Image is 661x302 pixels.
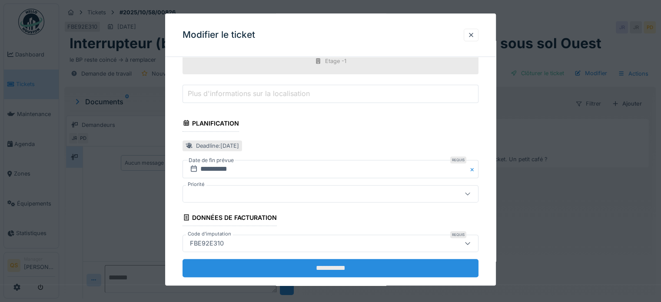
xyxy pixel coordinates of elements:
[188,156,235,165] label: Date de fin prévue
[325,57,346,66] div: Etage -1
[469,160,478,178] button: Close
[183,117,239,132] div: Planification
[183,211,277,226] div: Données de facturation
[196,142,239,150] div: Deadline : [DATE]
[186,181,206,188] label: Priorité
[450,231,466,238] div: Requis
[186,239,227,248] div: FBE92E310
[183,30,255,40] h3: Modifier le ticket
[186,88,312,99] label: Plus d'informations sur la localisation
[450,156,466,163] div: Requis
[186,230,233,238] label: Code d'imputation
